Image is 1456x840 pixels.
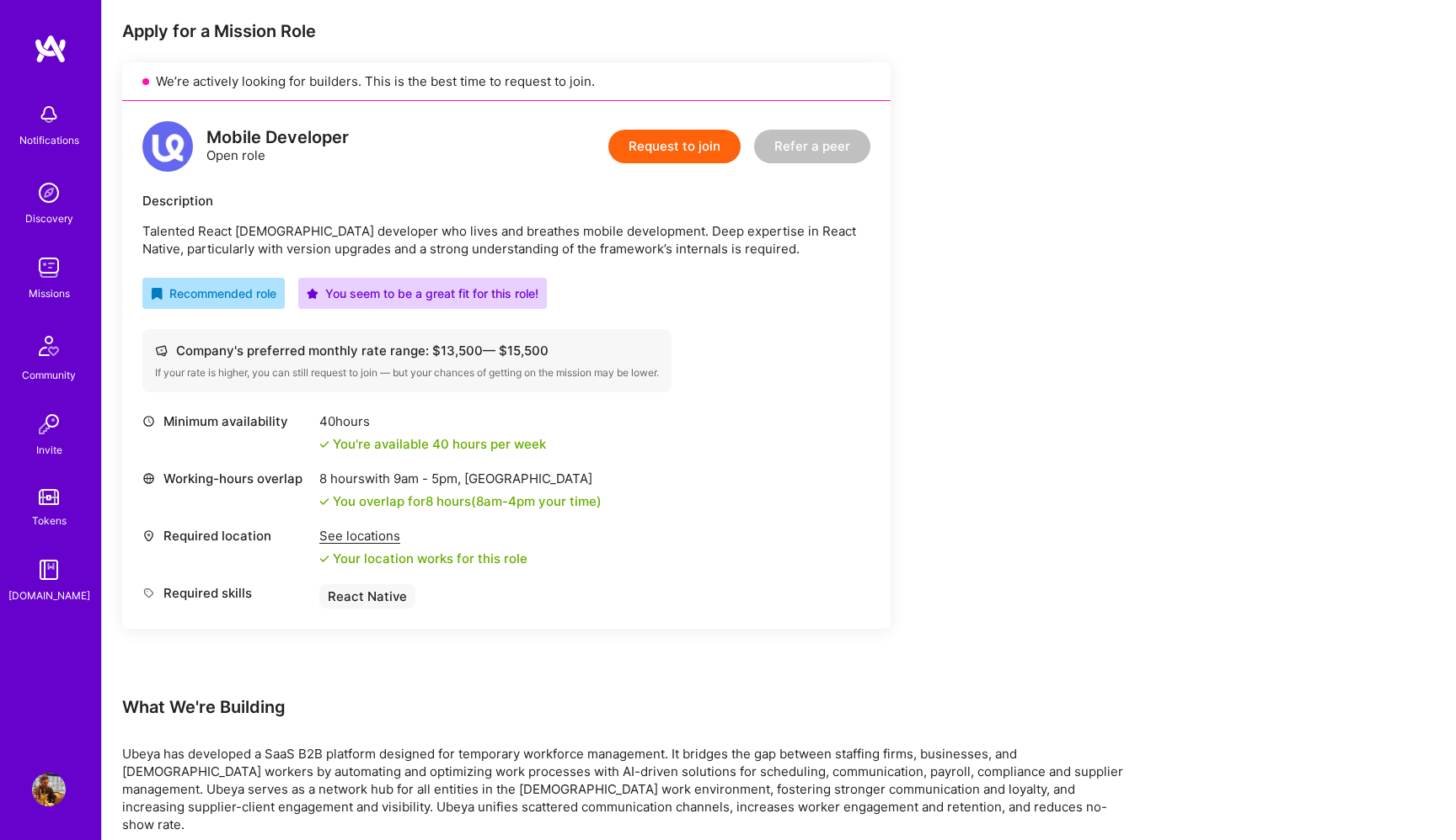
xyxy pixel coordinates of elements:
[155,344,168,357] i: icon Cash
[19,131,79,149] div: Notifications
[122,62,891,101] div: We’re actively looking for builders. This is the best time to request to join.
[32,773,66,806] img: User Avatar
[32,512,67,529] div: Tokens
[142,584,311,602] div: Required skills
[754,130,870,163] button: Refer a peer
[319,435,546,453] div: You're available 40 hours per week
[319,527,527,545] div: See locations
[32,251,66,284] img: teamwork
[142,412,311,430] div: Minimum availability
[25,210,73,227] div: Discovery
[39,489,59,505] img: tokens
[32,98,66,131] img: bell
[122,20,891,42] div: Apply for a Mission Role
[155,366,659,380] div: If your rate is higher, you can still request to join — but your chances of getting on the missio...
[155,342,659,359] div: Company's preferred monthly rate range: $ 13,500 — $ 15,500
[319,554,329,564] i: icon Check
[122,745,1133,833] p: Ubeya has developed a SaaS B2B platform designed for temporary workforce management. It bridges t...
[32,176,66,210] img: discovery
[142,192,870,210] div: Description
[476,493,535,509] span: 8am - 4pm
[206,129,349,164] div: Open role
[29,284,70,302] div: Missions
[29,326,69,366] img: Community
[333,492,602,510] div: You overlap for 8 hours ( your time)
[36,441,62,459] div: Invite
[142,472,155,485] i: icon World
[142,121,193,172] img: logo
[319,497,329,507] i: icon Check
[319,412,546,430] div: 40 hours
[319,550,527,567] div: Your location works for this role
[8,587,90,604] div: [DOMAIN_NAME]
[151,288,163,300] i: icon RecommendedBadge
[319,470,602,487] div: 8 hours with [GEOGRAPHIC_DATA]
[142,415,155,428] i: icon Clock
[390,471,464,486] span: 9am - 5pm ,
[142,222,870,258] p: Talented React [DEMOGRAPHIC_DATA] developer who lives and breathes mobile development. Deep exper...
[307,288,318,300] i: icon PurpleStar
[122,696,1133,718] div: What We're Building
[142,470,311,487] div: Working-hours overlap
[22,366,76,384] div: Community
[32,553,66,587] img: guide book
[319,584,415,609] div: React Native
[142,527,311,545] div: Required location
[34,34,67,64] img: logo
[28,773,70,806] a: User Avatar
[608,130,741,163] button: Request to join
[142,587,155,599] i: icon Tag
[307,284,538,302] div: You seem to be a great fit for this role!
[142,529,155,542] i: icon Location
[151,284,276,302] div: Recommended role
[319,439,329,449] i: icon Check
[32,407,66,441] img: Invite
[206,129,349,146] div: Mobile Developer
